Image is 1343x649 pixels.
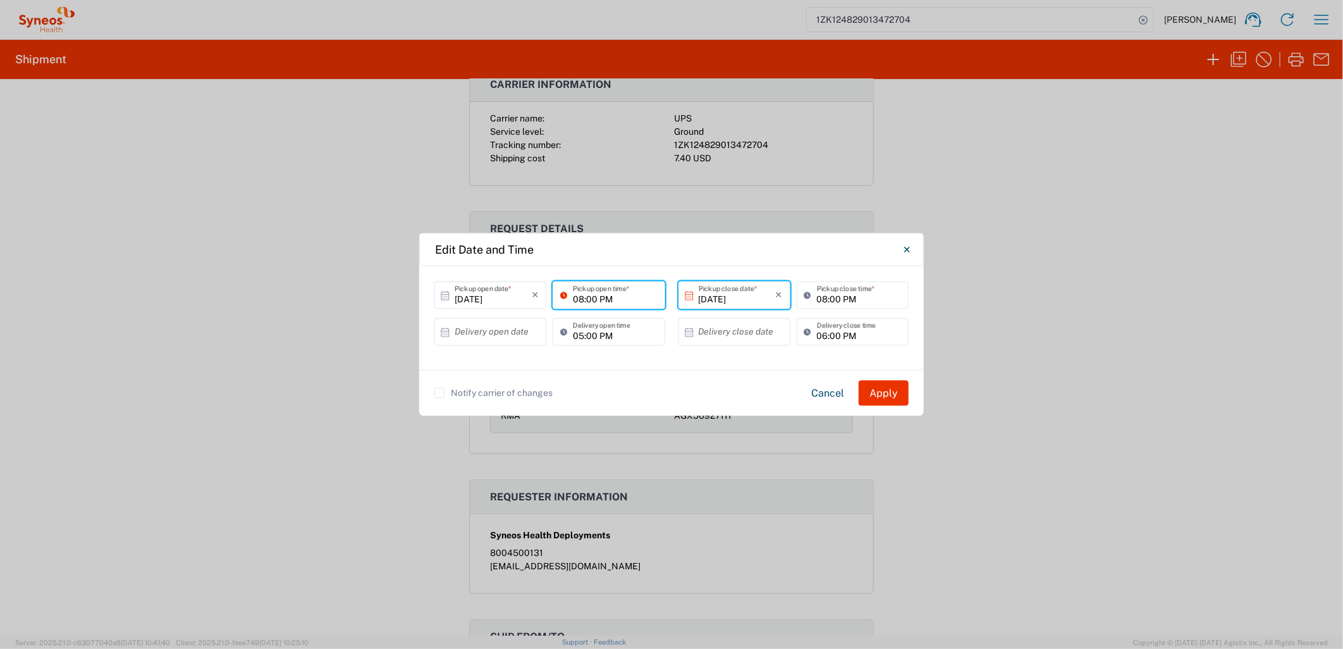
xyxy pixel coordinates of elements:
[801,381,854,406] button: Cancel
[434,388,553,399] label: Notify carrier of changes
[776,285,783,306] i: ×
[435,241,534,258] h4: Edit Date and Time
[532,285,539,306] i: ×
[894,237,919,263] button: Close
[859,381,909,406] button: Apply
